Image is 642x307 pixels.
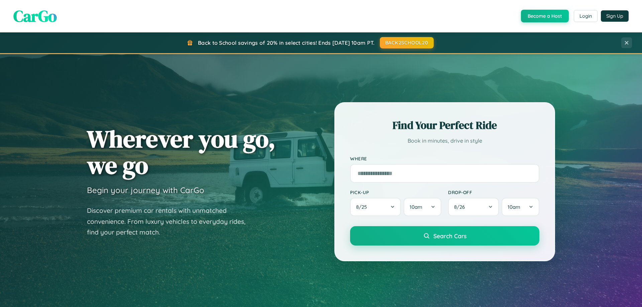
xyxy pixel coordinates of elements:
label: Pick-up [350,189,441,195]
h2: Find Your Perfect Ride [350,118,539,133]
label: Drop-off [448,189,539,195]
button: 10am [404,198,441,216]
button: 8/26 [448,198,499,216]
button: Search Cars [350,226,539,246]
span: CarGo [13,5,57,27]
span: 10am [410,204,422,210]
span: 8 / 26 [454,204,468,210]
span: Back to School savings of 20% in select cities! Ends [DATE] 10am PT. [198,39,374,46]
span: Search Cars [433,232,466,240]
button: 10am [502,198,539,216]
button: Become a Host [521,10,569,22]
button: 8/25 [350,198,401,216]
h1: Wherever you go, we go [87,126,276,178]
button: Sign Up [601,10,629,22]
button: Login [574,10,598,22]
span: 10am [508,204,520,210]
h3: Begin your journey with CarGo [87,185,204,195]
p: Discover premium car rentals with unmatched convenience. From luxury vehicles to everyday rides, ... [87,205,254,238]
span: 8 / 25 [356,204,370,210]
button: BACK2SCHOOL20 [380,37,434,48]
label: Where [350,156,539,161]
p: Book in minutes, drive in style [350,136,539,146]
